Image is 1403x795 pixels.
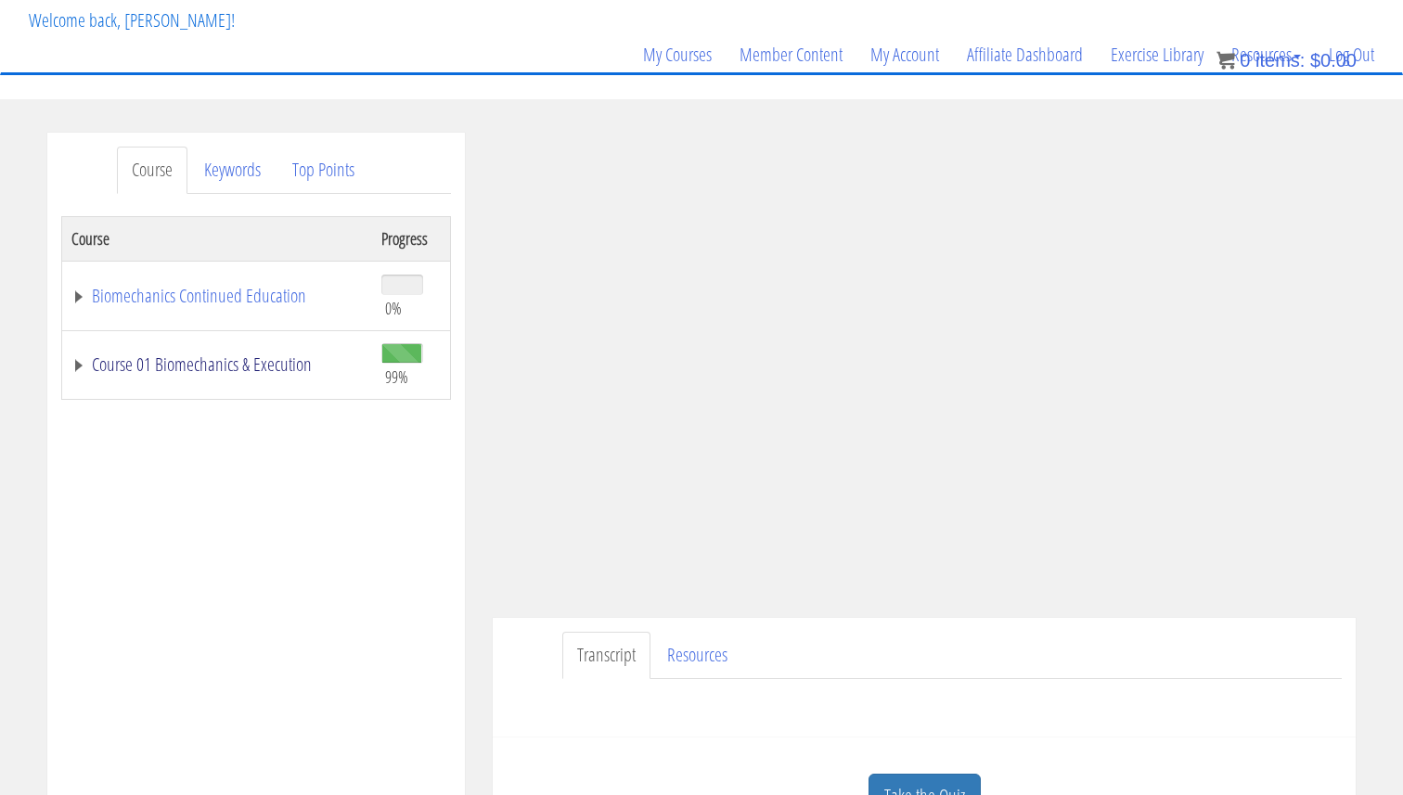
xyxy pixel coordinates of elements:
[71,287,363,305] a: Biomechanics Continued Education
[1097,10,1217,99] a: Exercise Library
[385,298,402,318] span: 0%
[1315,10,1388,99] a: Log Out
[277,147,369,194] a: Top Points
[372,216,450,261] th: Progress
[117,147,187,194] a: Course
[1216,51,1235,70] img: icon11.png
[562,632,650,679] a: Transcript
[189,147,276,194] a: Keywords
[62,216,373,261] th: Course
[629,10,726,99] a: My Courses
[856,10,953,99] a: My Account
[1310,50,1320,71] span: $
[1217,10,1315,99] a: Resources
[652,632,742,679] a: Resources
[1240,50,1250,71] span: 0
[953,10,1097,99] a: Affiliate Dashboard
[1310,50,1357,71] bdi: 0.00
[71,355,363,374] a: Course 01 Biomechanics & Execution
[726,10,856,99] a: Member Content
[1216,50,1357,71] a: 0 items: $0.00
[1255,50,1305,71] span: items:
[385,366,408,387] span: 99%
